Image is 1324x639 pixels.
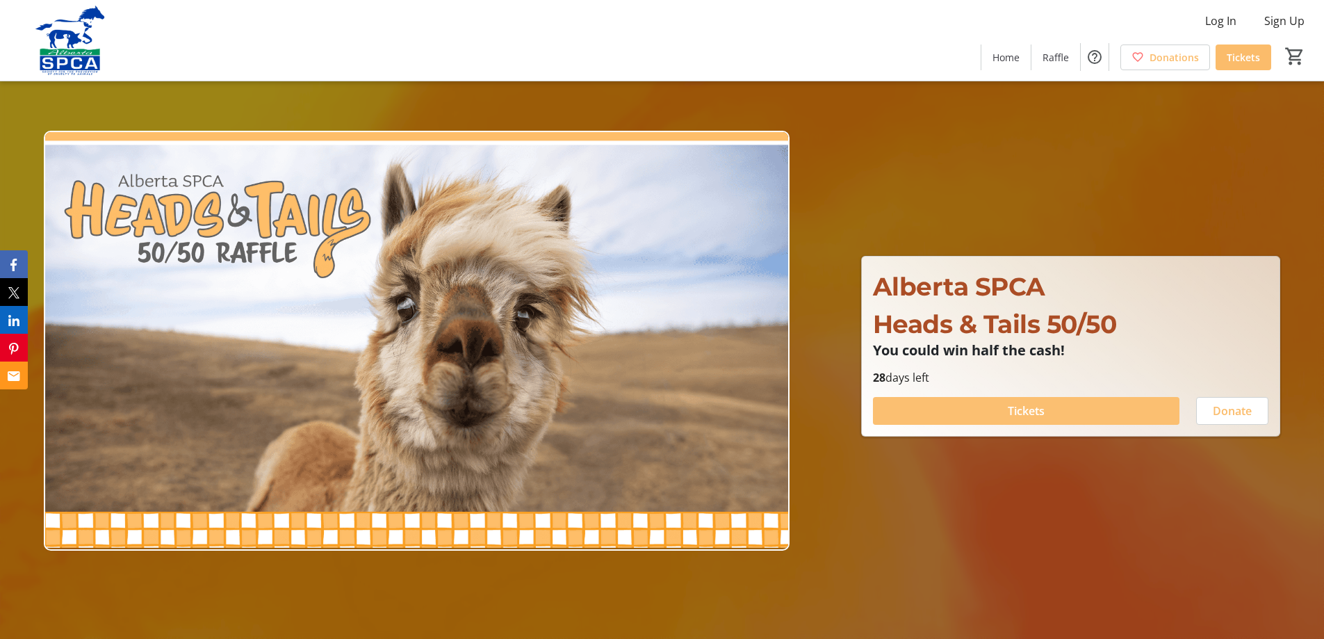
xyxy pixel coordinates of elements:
button: Donate [1196,397,1268,425]
p: days left [873,369,1268,386]
img: Alberta SPCA's Logo [8,6,132,75]
span: Log In [1205,13,1236,29]
button: Tickets [873,397,1179,425]
span: Tickets [1227,50,1260,65]
button: Log In [1194,10,1248,32]
img: Campaign CTA Media Photo [44,131,790,551]
button: Sign Up [1253,10,1316,32]
a: Raffle [1031,45,1080,70]
a: Home [981,45,1031,70]
span: Donations [1150,50,1199,65]
p: You could win half the cash! [873,343,1268,358]
span: Sign Up [1264,13,1305,29]
span: 28 [873,370,885,385]
span: Raffle [1043,50,1069,65]
span: Donate [1213,403,1252,419]
span: Alberta SPCA [873,271,1045,302]
span: Tickets [1008,403,1045,419]
span: Heads & Tails 50/50 [873,309,1117,339]
a: Donations [1120,45,1210,70]
span: Home [992,50,1020,65]
button: Help [1081,43,1109,71]
button: Cart [1282,44,1307,69]
a: Tickets [1216,45,1271,70]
